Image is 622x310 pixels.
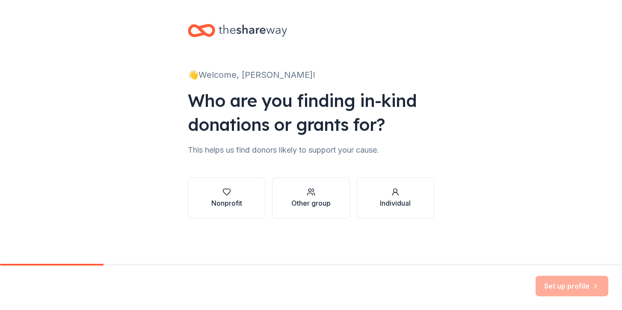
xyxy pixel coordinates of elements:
[188,177,265,218] button: Nonprofit
[188,68,434,82] div: 👋 Welcome, [PERSON_NAME]!
[357,177,434,218] button: Individual
[188,143,434,157] div: This helps us find donors likely to support your cause.
[188,89,434,136] div: Who are you finding in-kind donations or grants for?
[291,198,331,208] div: Other group
[211,198,242,208] div: Nonprofit
[380,198,411,208] div: Individual
[272,177,350,218] button: Other group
